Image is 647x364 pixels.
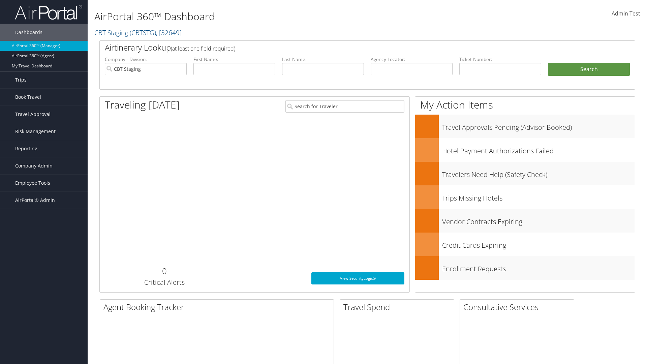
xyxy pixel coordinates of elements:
h3: Trips Missing Hotels [442,190,635,203]
img: airportal-logo.png [15,4,82,20]
h3: Travel Approvals Pending (Advisor Booked) [442,119,635,132]
span: Dashboards [15,24,42,41]
a: CBT Staging [94,28,182,37]
label: Ticket Number: [459,56,541,63]
h2: Agent Booking Tracker [103,301,334,313]
button: Search [548,63,630,76]
h3: Vendor Contracts Expiring [442,214,635,226]
a: Hotel Payment Authorizations Failed [415,138,635,162]
h2: 0 [105,265,224,277]
a: Vendor Contracts Expiring [415,209,635,233]
span: Admin Test [612,10,640,17]
h1: Traveling [DATE] [105,98,180,112]
span: Reporting [15,140,37,157]
span: (at least one field required) [171,45,235,52]
h1: My Action Items [415,98,635,112]
label: First Name: [193,56,275,63]
span: Travel Approval [15,106,51,123]
label: Agency Locator: [371,56,453,63]
h3: Enrollment Requests [442,261,635,274]
input: Search for Traveler [285,100,404,113]
span: Risk Management [15,123,56,140]
span: , [ 32649 ] [156,28,182,37]
a: Travel Approvals Pending (Advisor Booked) [415,115,635,138]
h1: AirPortal 360™ Dashboard [94,9,458,24]
a: Travelers Need Help (Safety Check) [415,162,635,185]
span: Employee Tools [15,175,50,191]
label: Company - Division: [105,56,187,63]
h3: Credit Cards Expiring [442,237,635,250]
a: Enrollment Requests [415,256,635,280]
h2: Travel Spend [343,301,454,313]
a: Credit Cards Expiring [415,233,635,256]
span: Company Admin [15,157,53,174]
h3: Travelers Need Help (Safety Check) [442,166,635,179]
label: Last Name: [282,56,364,63]
span: ( CBTSTG ) [130,28,156,37]
h2: Airtinerary Lookup [105,42,585,53]
span: Trips [15,71,27,88]
span: Book Travel [15,89,41,105]
h3: Hotel Payment Authorizations Failed [442,143,635,156]
h2: Consultative Services [463,301,574,313]
a: View SecurityLogic® [311,272,404,284]
span: AirPortal® Admin [15,192,55,209]
a: Trips Missing Hotels [415,185,635,209]
h3: Critical Alerts [105,278,224,287]
a: Admin Test [612,3,640,24]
